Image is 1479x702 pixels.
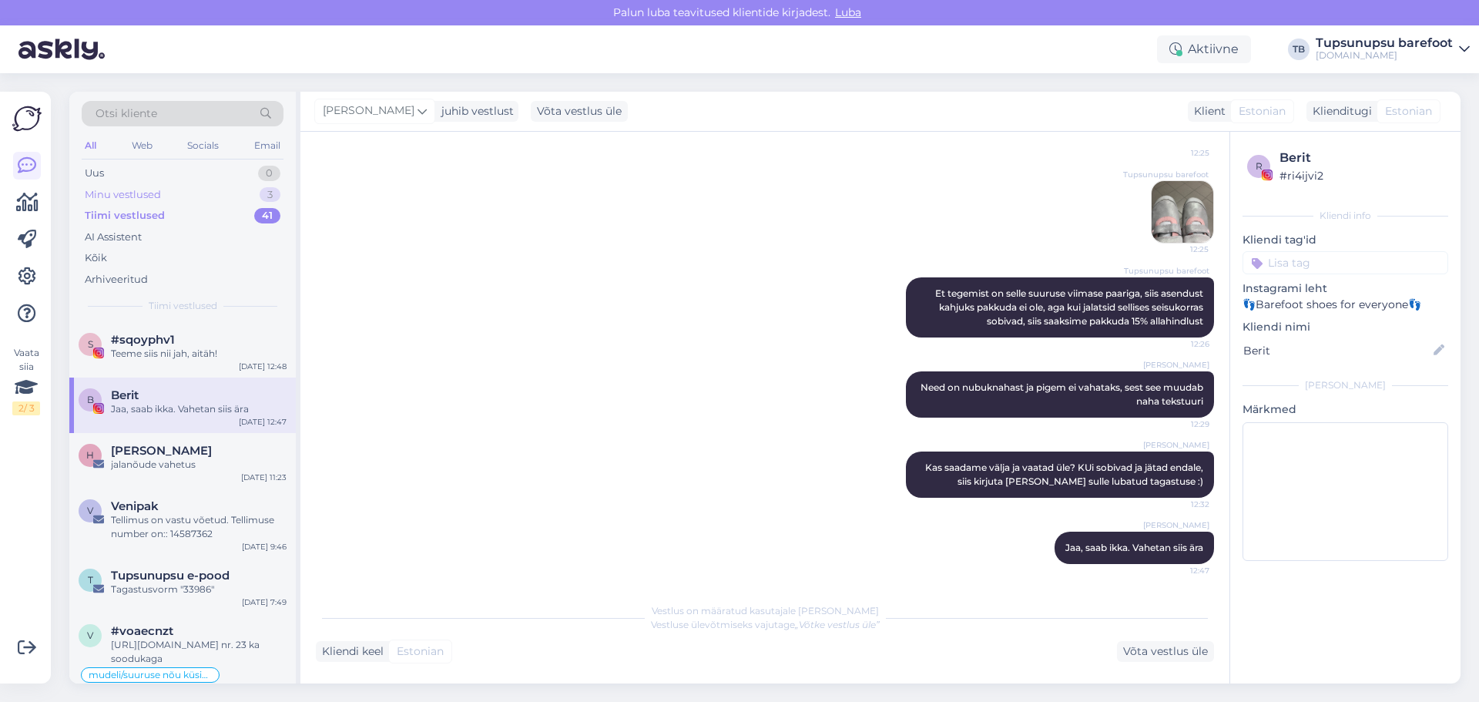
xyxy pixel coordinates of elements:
[82,136,99,156] div: All
[89,670,212,680] span: mudeli/suuruse nõu küsimine
[111,569,230,583] span: Tupsunupsu e-pood
[1256,160,1263,172] span: r
[184,136,222,156] div: Socials
[85,230,142,245] div: AI Assistent
[86,449,94,461] span: H
[651,619,880,630] span: Vestluse ülevõtmiseks vajutage
[111,638,287,666] div: [URL][DOMAIN_NAME] nr. 23 ka soodukaga
[1152,147,1209,159] span: 12:25
[1124,265,1209,277] span: Tupsunupsu barefoot
[1143,519,1209,531] span: [PERSON_NAME]
[241,472,287,483] div: [DATE] 11:23
[397,643,444,660] span: Estonian
[1151,244,1209,255] span: 12:25
[1188,103,1226,119] div: Klient
[1243,378,1448,392] div: [PERSON_NAME]
[1279,149,1444,167] div: Berit
[12,401,40,415] div: 2 / 3
[323,102,414,119] span: [PERSON_NAME]
[85,208,165,223] div: Tiimi vestlused
[1316,37,1470,62] a: Tupsunupsu barefoot[DOMAIN_NAME]
[1288,39,1310,60] div: TB
[258,166,280,181] div: 0
[1243,232,1448,248] p: Kliendi tag'id
[254,208,280,223] div: 41
[830,5,866,19] span: Luba
[1152,338,1209,350] span: 12:26
[1152,418,1209,430] span: 12:29
[1243,251,1448,274] input: Lisa tag
[1306,103,1372,119] div: Klienditugi
[111,444,212,458] span: Helen Lepp
[1385,103,1432,119] span: Estonian
[1243,342,1430,359] input: Lisa nimi
[111,458,287,472] div: jalanõude vahetus
[88,338,93,350] span: s
[1243,401,1448,418] p: Märkmed
[85,272,148,287] div: Arhiveeritud
[1243,319,1448,335] p: Kliendi nimi
[260,187,280,203] div: 3
[1143,439,1209,451] span: [PERSON_NAME]
[1316,37,1453,49] div: Tupsunupsu barefoot
[1279,167,1444,184] div: # ri4ijvi2
[111,333,175,347] span: #sqoyphv1
[87,394,94,405] span: B
[12,104,42,133] img: Askly Logo
[85,166,104,181] div: Uus
[921,381,1206,407] span: Need on nubuknahast ja pigem ei vahataks, sest see muudab naha tekstuuri
[88,574,93,586] span: T
[1123,169,1209,180] span: Tupsunupsu barefoot
[129,136,156,156] div: Web
[1152,565,1209,576] span: 12:47
[87,630,93,641] span: v
[242,541,287,553] div: [DATE] 9:46
[111,624,173,638] span: #voaecnzt
[12,346,40,415] div: Vaata siia
[87,505,93,516] span: V
[111,388,139,402] span: Berit
[1157,35,1251,63] div: Aktiivne
[111,347,287,361] div: Teeme siis nii jah, aitäh!
[111,402,287,416] div: Jaa, saab ikka. Vahetan siis ära
[85,250,107,266] div: Kõik
[242,596,287,608] div: [DATE] 7:49
[1243,297,1448,313] p: 👣Barefoot shoes for everyone👣
[1143,359,1209,371] span: [PERSON_NAME]
[1117,641,1214,662] div: Võta vestlus üle
[239,416,287,428] div: [DATE] 12:47
[435,103,514,119] div: juhib vestlust
[85,187,161,203] div: Minu vestlused
[251,136,283,156] div: Email
[96,106,157,122] span: Otsi kliente
[925,462,1206,487] span: Kas saadame välja ja vaatad üle? KUi sobivad ja jätad endale, siis kirjuta [PERSON_NAME] sulle lu...
[149,299,217,313] span: Tiimi vestlused
[1152,181,1213,243] img: Attachment
[111,499,159,513] span: Venipak
[1316,49,1453,62] div: [DOMAIN_NAME]
[111,513,287,541] div: Tellimus on vastu võetud. Tellimuse number on:: 14587362
[1243,280,1448,297] p: Instagrami leht
[316,643,384,660] div: Kliendi keel
[1243,209,1448,223] div: Kliendi info
[239,361,287,372] div: [DATE] 12:48
[652,605,879,616] span: Vestlus on määratud kasutajale [PERSON_NAME]
[531,101,628,122] div: Võta vestlus üle
[1239,103,1286,119] span: Estonian
[1152,499,1209,510] span: 12:32
[935,287,1206,327] span: Et tegemist on selle suuruse viimase paariga, siis asendust kahjuks pakkuda ei ole, aga kui jalat...
[1065,542,1203,553] span: Jaa, saab ikka. Vahetan siis ära
[795,619,880,630] i: „Võtke vestlus üle”
[111,583,287,596] div: Tagastusvorm "33986"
